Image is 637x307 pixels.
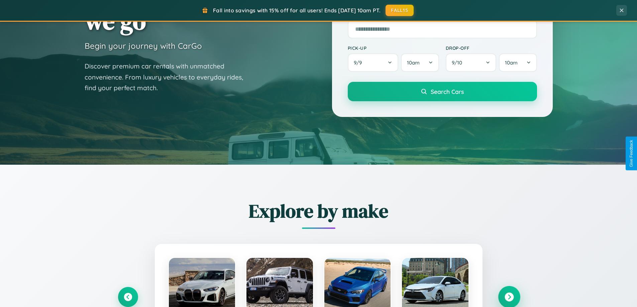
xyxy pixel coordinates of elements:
p: Discover premium car rentals with unmatched convenience. From luxury vehicles to everyday rides, ... [85,61,252,94]
label: Pick-up [348,45,439,51]
span: 10am [407,59,420,66]
div: Give Feedback [629,140,634,167]
span: Search Cars [431,88,464,95]
label: Drop-off [446,45,537,51]
button: 10am [401,53,439,72]
button: 10am [499,53,537,72]
h3: Begin your journey with CarGo [85,41,202,51]
span: 9 / 9 [354,59,365,66]
button: Search Cars [348,82,537,101]
button: 9/10 [446,53,497,72]
button: 9/9 [348,53,399,72]
span: 10am [505,59,518,66]
h2: Explore by make [118,198,519,224]
span: Fall into savings with 15% off for all users! Ends [DATE] 10am PT. [213,7,381,14]
button: FALL15 [386,5,414,16]
span: 9 / 10 [452,59,465,66]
